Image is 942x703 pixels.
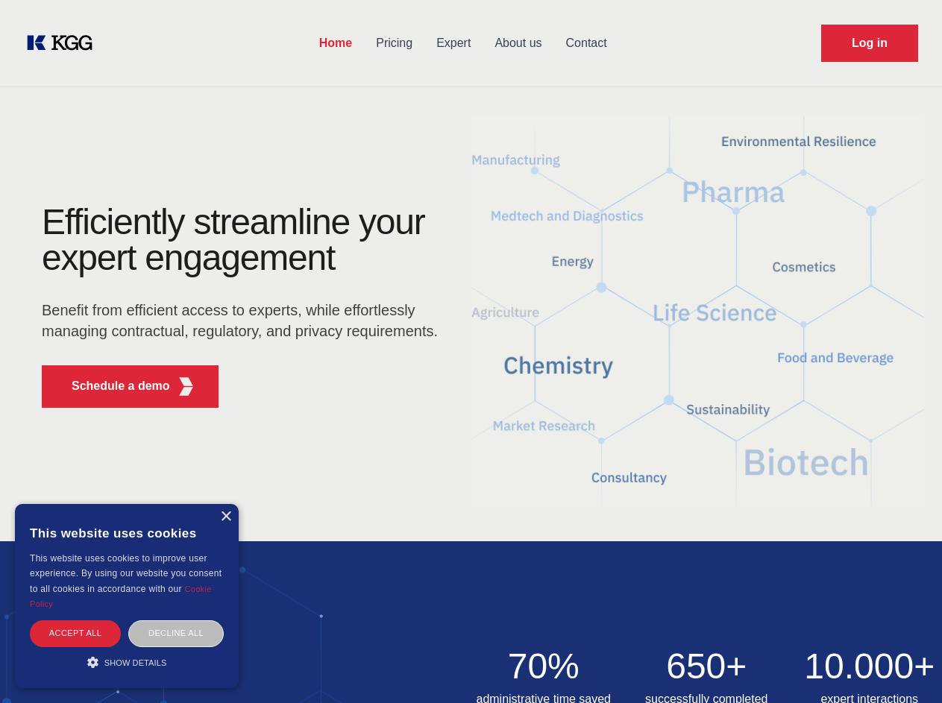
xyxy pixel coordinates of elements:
img: KGG Fifth Element RED [471,97,925,526]
a: Contact [554,24,619,63]
div: Show details [30,655,224,669]
div: Decline all [128,620,224,646]
p: Benefit from efficient access to experts, while effortlessly managing contractual, regulatory, an... [42,300,448,341]
a: Pricing [364,24,424,63]
a: KOL Knowledge Platform: Talk to Key External Experts (KEE) [24,31,104,55]
button: Schedule a demoKGG Fifth Element RED [42,365,219,408]
h2: 650+ [634,649,779,684]
a: Expert [424,24,483,63]
h1: Efficiently streamline your expert engagement [42,204,448,276]
a: Request Demo [821,25,918,62]
span: Show details [104,658,167,667]
a: Cookie Policy [30,584,212,608]
p: Schedule a demo [72,377,170,395]
span: This website uses cookies to improve user experience. By using our website you consent to all coo... [30,553,222,594]
div: This website uses cookies [30,515,224,551]
img: KGG Fifth Element RED [177,377,195,396]
a: Home [307,24,364,63]
div: Accept all [30,620,121,646]
div: Close [220,511,231,523]
h2: 70% [471,649,617,684]
a: About us [483,24,553,63]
